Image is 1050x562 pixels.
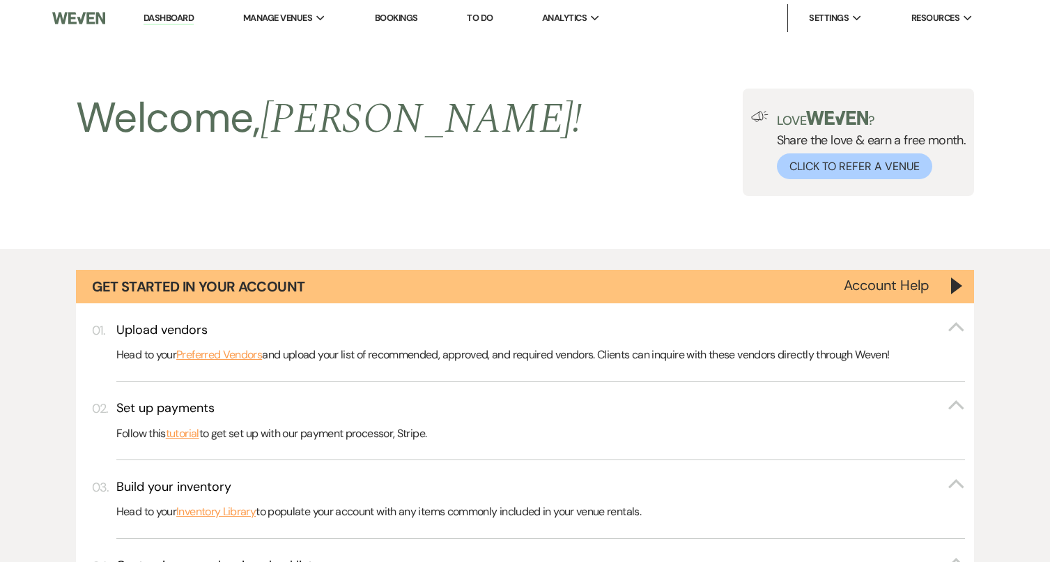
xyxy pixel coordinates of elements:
button: Account Help [844,278,929,292]
a: tutorial [166,425,199,443]
img: Weven Logo [52,3,105,33]
span: Manage Venues [243,11,312,25]
img: weven-logo-green.svg [806,111,868,125]
p: Follow this to get set up with our payment processor, Stripe. [116,425,966,443]
p: Head to your to populate your account with any items commonly included in your venue rentals. [116,503,966,521]
span: Analytics [542,11,587,25]
p: Head to your and upload your list of recommended, approved, and required vendors. Clients can inq... [116,346,966,364]
span: [PERSON_NAME] ! [261,87,582,151]
p: Love ? [777,111,966,127]
h3: Set up payments [116,400,215,417]
button: Set up payments [116,400,966,417]
button: Click to Refer a Venue [777,153,932,179]
a: Bookings [375,12,418,24]
button: Upload vendors [116,321,966,339]
a: To Do [467,12,493,24]
h2: Welcome, [76,89,582,149]
img: loud-speaker-illustration.svg [751,111,769,122]
span: Settings [809,11,849,25]
a: Dashboard [144,12,194,25]
h1: Get Started in Your Account [92,277,305,296]
span: Resources [911,11,959,25]
button: Build your inventory [116,478,966,496]
div: Share the love & earn a free month. [769,111,966,179]
a: Inventory Library [176,503,256,521]
h3: Upload vendors [116,321,208,339]
a: Preferred Vendors [176,346,262,364]
h3: Build your inventory [116,478,231,496]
